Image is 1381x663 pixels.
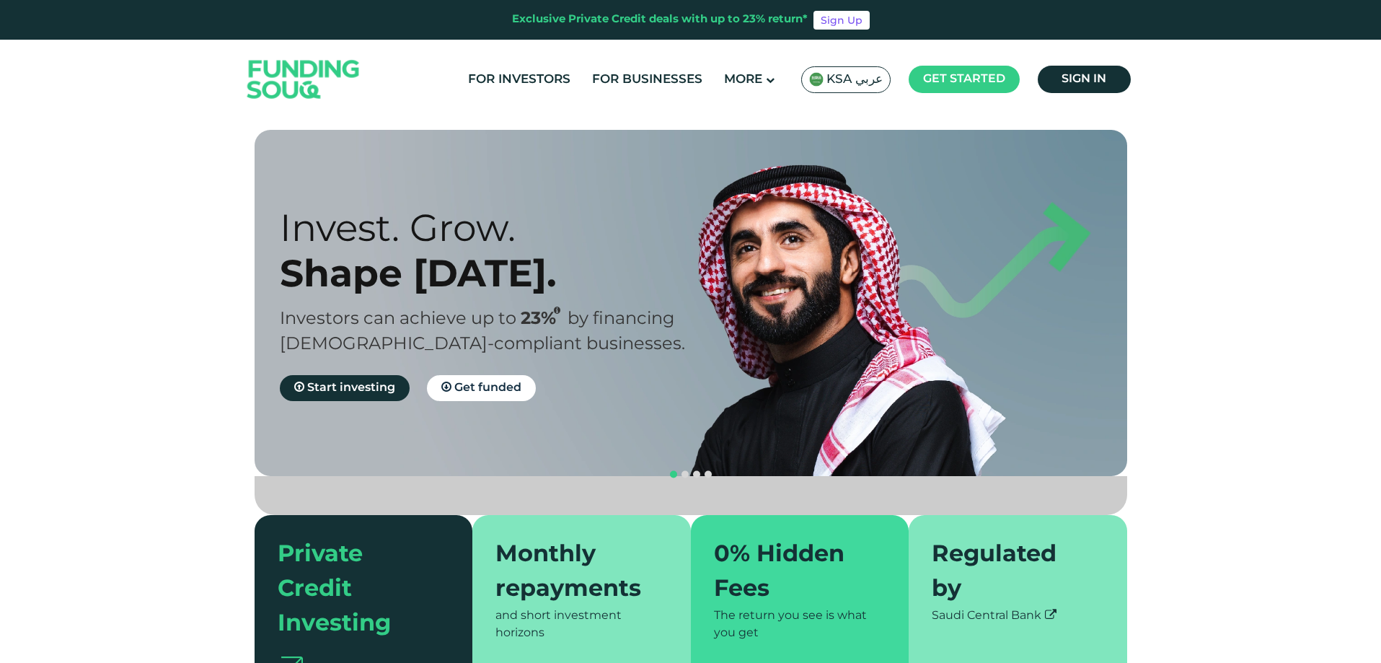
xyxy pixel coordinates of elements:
[307,382,395,393] span: Start investing
[724,74,762,86] span: More
[932,607,1104,625] div: Saudi Central Bank
[427,375,536,401] a: Get funded
[679,469,691,480] button: navigation
[1062,74,1106,84] span: Sign in
[714,538,869,607] div: 0% Hidden Fees
[714,607,886,642] div: The return you see is what you get
[454,382,521,393] span: Get funded
[521,311,568,328] span: 23%
[813,11,870,30] a: Sign Up
[464,68,574,92] a: For Investors
[280,205,716,250] div: Invest. Grow.
[668,469,679,480] button: navigation
[280,250,716,296] div: Shape [DATE].
[1038,66,1131,93] a: Sign in
[233,43,374,116] img: Logo
[932,538,1087,607] div: Regulated by
[554,307,560,315] i: 23% IRR (expected) ~ 15% Net yield (expected)
[923,74,1005,84] span: Get started
[495,538,650,607] div: Monthly repayments
[495,607,668,642] div: and short investment horizons
[280,311,516,328] span: Investors can achieve up to
[278,538,433,642] div: Private Credit Investing
[691,469,702,480] button: navigation
[512,12,808,28] div: Exclusive Private Credit deals with up to 23% return*
[826,71,883,88] span: KSA عربي
[809,72,824,87] img: SA Flag
[702,469,714,480] button: navigation
[280,375,410,401] a: Start investing
[588,68,706,92] a: For Businesses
